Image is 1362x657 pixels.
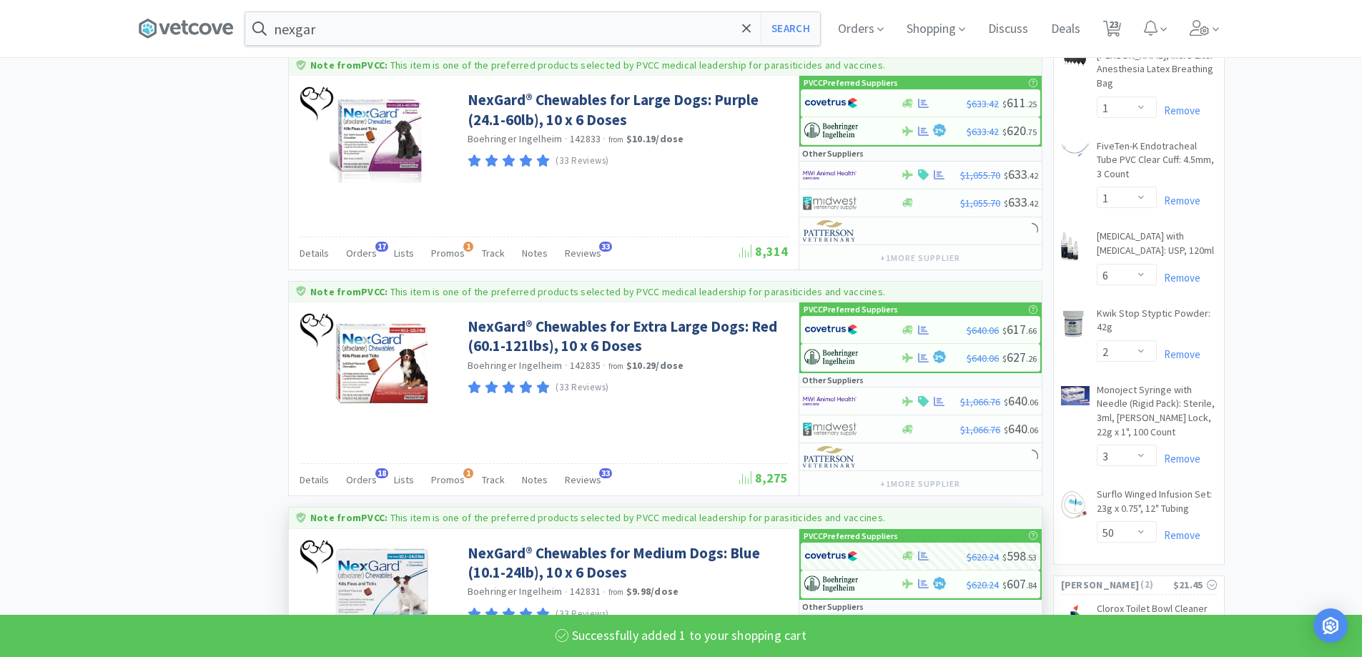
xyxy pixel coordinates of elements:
img: 6384d57947d746c3b127185338a4e087_6615.png [1061,232,1078,261]
p: PVCC Preferred Suppliers [804,76,898,89]
a: Boehringer Ingelheim [468,132,563,145]
span: 2 [934,127,944,134]
span: Promos [431,247,465,260]
p: Other Suppliers [802,147,864,160]
span: 620 [1002,122,1037,139]
p: Other Suppliers [802,373,864,387]
a: Kwik Stop Styptic Powder: 42g [1097,307,1217,340]
span: . 66 [1026,325,1037,336]
span: $633.42 [967,97,999,110]
span: $1,066.76 [960,423,1000,436]
span: % [938,127,944,134]
img: 730db3968b864e76bcafd0174db25112_22.png [804,120,858,142]
img: b25004c662ad4bb6a5552f3d469b96a2_150001.png [1061,51,1090,66]
span: $1,055.70 [960,197,1000,209]
span: from [608,587,624,597]
span: 8,314 [739,243,788,260]
span: . 84 [1026,580,1037,591]
img: 5e421e44999f498ba965f82489a33226_39.png [300,313,334,348]
span: % [938,353,944,360]
a: Remove [1157,271,1200,285]
span: 2 [934,354,944,361]
a: Remove [1157,347,1200,361]
span: $ [1002,99,1007,109]
span: 611 [1002,94,1037,111]
span: · [565,132,568,145]
span: 633 [1004,194,1038,210]
img: c003264564aa4f5d9b7f4429cf047192_325635.jpeg [1061,605,1090,633]
span: 8,275 [739,470,788,486]
span: $ [1004,170,1008,181]
a: Surflo Winged Infusion Set: 23g x 0.75", 12" Tubing [1097,488,1217,521]
span: 598 [1002,548,1037,564]
img: 8c27ea282a8d43c58586a96963f4d96e_204187.jpeg [335,543,428,636]
span: Details [300,473,329,486]
a: NexGard® Chewables for Extra Large Dogs: Red (60.1-121lbs), 10 x 6 Doses [468,317,784,356]
strong: $10.29 / dose [626,359,684,372]
span: Notes [522,247,548,260]
span: 640 [1004,392,1038,409]
span: Notes [522,473,548,486]
img: 4dd14cff54a648ac9e977f0c5da9bc2e_5.png [803,192,857,214]
span: . 42 [1027,198,1038,209]
span: 17 [375,242,388,252]
a: [PERSON_NAME], Inc: 5 Liter Anesthesia Latex Breathing Bag [1097,49,1217,97]
img: 292e0c5b08464864aba9d2139933ed00_1712.png [1061,386,1090,405]
span: 1 [463,242,473,252]
img: bdc031a8567c4180957c65de0b26def3_736944.png [1061,142,1090,158]
span: [PERSON_NAME] [1061,577,1140,593]
span: $ [1002,325,1007,336]
p: (33 Reviews) [556,607,609,622]
img: 5e421e44999f498ba965f82489a33226_39.png [300,87,334,122]
a: Deals [1045,23,1086,36]
span: Orders [346,247,377,260]
span: Details [300,247,329,260]
strong: $10.19 / dose [626,132,684,145]
img: 4dd14cff54a648ac9e977f0c5da9bc2e_5.png [803,418,857,440]
a: Remove [1157,528,1200,542]
a: Clorox Toilet Bowl Cleaner With Bleach, 24 oz [1097,602,1217,636]
span: $ [1002,127,1007,137]
span: Orders [346,473,377,486]
img: f5e969b455434c6296c6d81ef179fa71_3.png [803,220,857,242]
strong: Note from PVCC : [310,285,388,298]
p: This item is one of the preferred products selected by PVCC medical leadership for parasiticides ... [390,59,886,71]
span: $ [1004,198,1008,209]
div: Open Intercom Messenger [1313,608,1348,643]
p: Other Suppliers [802,600,864,613]
a: Remove [1157,104,1200,117]
span: from [608,361,624,371]
input: Search by item, sku, manufacturer, ingredient, size... [245,12,820,45]
p: (33 Reviews) [556,154,609,169]
span: 633 [1004,166,1038,182]
button: Search [761,12,820,45]
span: · [565,359,568,372]
a: Boehringer Ingelheim [468,359,563,372]
span: $640.06 [967,352,999,365]
a: Discuss [982,23,1034,36]
span: 1 [463,468,473,478]
span: . 53 [1026,552,1037,563]
a: [MEDICAL_DATA] with [MEDICAL_DATA]: USP, 120ml [1097,229,1217,263]
img: 730db3968b864e76bcafd0174db25112_22.png [804,573,858,595]
img: 8f3bc394110c422aa7bf9febac835413_358149.png [330,90,433,183]
span: · [603,586,606,598]
p: This item is one of the preferred products selected by PVCC medical leadership for parasiticides ... [390,285,886,298]
strong: Note from PVCC : [310,511,388,524]
span: 2 [934,581,944,588]
a: NexGard® Chewables for Large Dogs: Purple (24.1-60lb), 10 x 6 Doses [468,90,784,129]
span: Reviews [565,247,601,260]
span: Track [482,473,505,486]
img: 77fca1acd8b6420a9015268ca798ef17_1.png [804,545,858,567]
span: . 06 [1027,425,1038,435]
a: Monoject Syringe with Needle (Rigid Pack): Sterile, 3ml, [PERSON_NAME] Lock, 22g x 1", 100 Count [1097,383,1217,445]
a: Boehringer Ingelheim [468,585,563,598]
img: 71cb2cb39a8f495295bd652797e5c72e_10506.png [1061,490,1087,519]
span: 607 [1002,576,1037,592]
img: 3359c2bb002d46da97d38209533c4b83_11337.png [1061,310,1085,338]
p: PVCC Preferred Suppliers [804,529,898,543]
p: (33 Reviews) [556,380,609,395]
span: $633.42 [967,125,999,138]
img: 5e421e44999f498ba965f82489a33226_39.png [300,540,334,575]
span: · [603,359,606,372]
